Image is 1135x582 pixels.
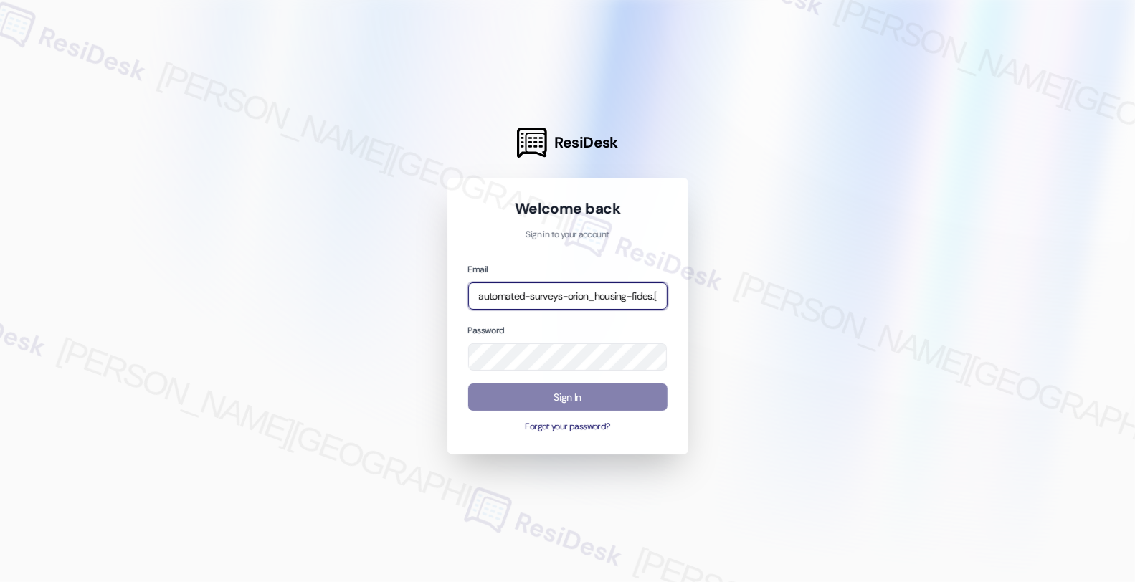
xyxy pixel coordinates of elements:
[468,282,668,310] input: name@example.com
[468,264,488,275] label: Email
[468,383,668,411] button: Sign In
[468,229,668,242] p: Sign in to your account
[468,421,668,434] button: Forgot your password?
[517,128,547,158] img: ResiDesk Logo
[554,133,618,153] span: ResiDesk
[468,325,505,336] label: Password
[468,199,668,219] h1: Welcome back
